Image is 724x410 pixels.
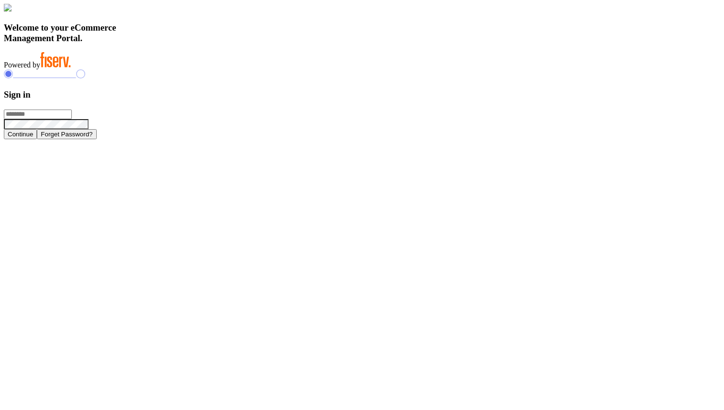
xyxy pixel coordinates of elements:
img: card_Illustration.svg [4,4,11,11]
h3: Welcome to your eCommerce Management Portal. [4,22,720,44]
span: Powered by [4,61,40,69]
button: Forget Password? [37,129,96,139]
button: Continue [4,129,37,139]
h3: Sign in [4,89,720,100]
